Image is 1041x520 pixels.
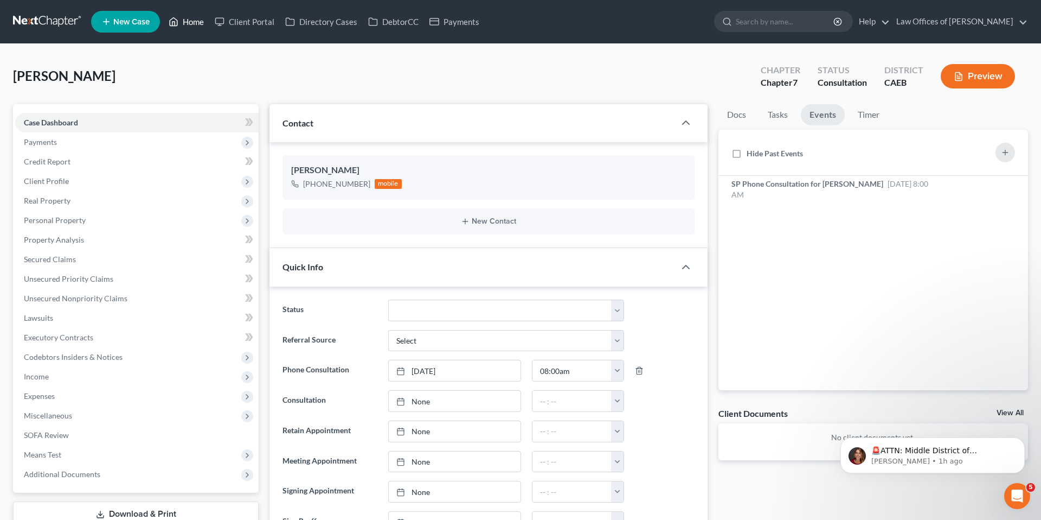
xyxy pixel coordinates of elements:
div: District [884,64,923,77]
span: SOFA Review [24,430,69,440]
a: Case Dashboard [15,113,259,132]
span: Secured Claims [24,255,76,264]
a: DebtorCC [363,12,424,31]
div: CAEB [884,77,923,89]
a: Tasks [759,104,796,125]
a: Property Analysis [15,230,259,250]
span: Unsecured Priority Claims [24,274,113,283]
a: Unsecured Nonpriority Claims [15,289,259,308]
button: Preview [941,64,1015,88]
span: Miscellaneous [24,411,72,420]
span: SP Phone Consultation for [PERSON_NAME] [731,179,883,188]
span: Real Property [24,196,70,205]
div: [PHONE_NUMBER] [303,179,370,189]
label: Referral Source [277,330,383,352]
span: Payments [24,137,57,147]
a: Unsecured Priority Claims [15,269,259,289]
label: Status [277,300,383,321]
span: 5 [1026,483,1035,492]
input: -- : -- [532,360,611,381]
input: -- : -- [532,421,611,442]
span: Lawsuits [24,313,53,322]
a: Client Portal [209,12,280,31]
a: Timer [849,104,888,125]
span: Property Analysis [24,235,84,244]
span: Case Dashboard [24,118,78,127]
input: -- : -- [532,452,611,472]
div: Chapter [761,77,800,89]
span: Means Test [24,450,61,459]
div: Consultation [818,77,867,89]
div: [PERSON_NAME] [291,164,686,177]
a: Help [853,12,890,31]
label: Signing Appointment [277,481,383,503]
a: Executory Contracts [15,328,259,347]
a: Law Offices of [PERSON_NAME] [891,12,1027,31]
span: Unsecured Nonpriority Claims [24,294,127,303]
a: None [389,452,520,472]
div: Status [818,64,867,77]
span: Client Profile [24,176,69,186]
input: Search by name... [736,11,835,31]
label: Phone Consultation [277,360,383,382]
label: Consultation [277,390,383,412]
a: None [389,421,520,442]
a: Secured Claims [15,250,259,269]
input: -- : -- [532,391,611,411]
span: Hide Past Events [747,149,803,158]
iframe: Intercom notifications message [824,415,1041,491]
span: Executory Contracts [24,333,93,342]
input: -- : -- [532,481,611,502]
label: Retain Appointment [277,421,383,442]
span: New Case [113,18,150,26]
span: Credit Report [24,157,70,166]
div: Client Documents [718,408,788,419]
a: Directory Cases [280,12,363,31]
a: [DATE] [389,360,520,381]
button: New Contact [291,217,686,226]
a: Credit Report [15,152,259,172]
span: Expenses [24,391,55,401]
a: None [389,391,520,411]
a: None [389,481,520,502]
span: Additional Documents [24,470,100,479]
span: Personal Property [24,215,86,225]
span: 7 [793,77,798,87]
a: Home [163,12,209,31]
a: SOFA Review [15,426,259,445]
label: Meeting Appointment [277,451,383,473]
div: Chapter [761,64,800,77]
span: Quick Info [282,262,323,272]
span: Codebtors Insiders & Notices [24,352,123,362]
a: Docs [718,104,755,125]
span: [PERSON_NAME] [13,68,115,84]
div: mobile [375,179,402,189]
a: View All [997,409,1024,417]
a: Events [801,104,845,125]
iframe: Intercom live chat [1004,483,1030,509]
p: No client documents yet. [727,432,1019,443]
a: Payments [424,12,485,31]
a: Lawsuits [15,308,259,328]
span: Income [24,372,49,381]
span: Contact [282,118,313,128]
span: [DATE] 8:00 AM [731,179,928,199]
